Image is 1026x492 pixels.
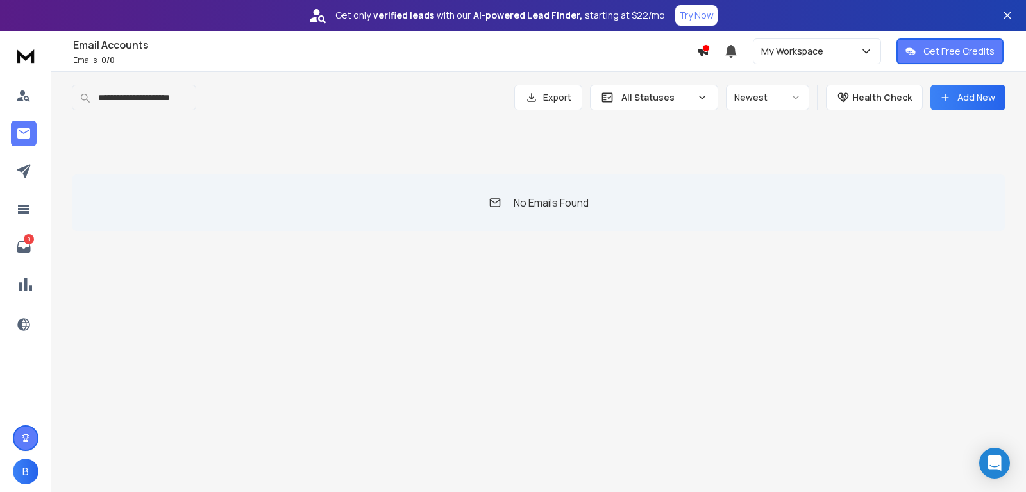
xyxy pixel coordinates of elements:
p: Try Now [679,9,714,22]
strong: verified leads [373,9,434,22]
button: B [13,459,38,484]
button: Try Now [675,5,718,26]
button: Export [514,85,582,110]
img: logo [13,44,38,67]
button: Get Free Credits [896,38,1004,64]
p: 8 [24,234,34,244]
p: Get only with our starting at $22/mo [335,9,665,22]
button: Add New [930,85,1005,110]
p: Emails : [73,55,696,65]
p: Health Check [852,91,912,104]
a: 8 [11,234,37,260]
button: Newest [726,85,809,110]
p: No Emails Found [514,195,589,210]
span: 0 / 0 [101,55,115,65]
h1: Email Accounts [73,37,696,53]
p: My Workspace [761,45,828,58]
p: All Statuses [621,91,692,104]
button: Health Check [826,85,923,110]
p: Get Free Credits [923,45,995,58]
div: Open Intercom Messenger [979,448,1010,479]
strong: AI-powered Lead Finder, [473,9,582,22]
